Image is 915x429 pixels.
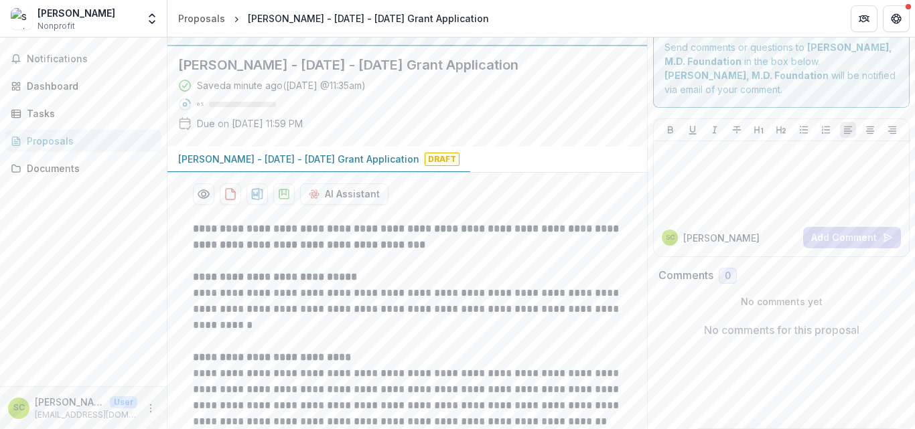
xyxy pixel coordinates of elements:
[11,8,32,29] img: susie smith
[38,20,75,32] span: Nonprofit
[662,122,679,138] button: Bold
[178,11,225,25] div: Proposals
[729,122,745,138] button: Strike
[247,183,268,205] button: download-proposal
[5,48,161,70] button: Notifications
[27,106,151,120] div: Tasks
[658,269,713,282] h2: Comments
[35,395,104,409] p: [PERSON_NAME]
[653,29,910,108] div: Send comments or questions to in the box below. will be notified via email of your comment.
[5,157,161,179] a: Documents
[248,11,489,25] div: [PERSON_NAME] - [DATE] - [DATE] Grant Application
[704,322,859,338] p: No comments for this proposal
[27,161,151,175] div: Documents
[173,9,230,28] a: Proposals
[110,396,137,408] p: User
[796,122,812,138] button: Bullet List
[143,5,161,32] button: Open entity switcher
[27,54,156,65] span: Notifications
[27,79,151,93] div: Dashboard
[818,122,834,138] button: Ordered List
[707,122,723,138] button: Italicize
[5,130,161,152] a: Proposals
[851,5,877,32] button: Partners
[685,122,701,138] button: Underline
[197,116,303,131] p: Due on [DATE] 11:59 PM
[425,153,460,166] span: Draft
[751,122,767,138] button: Heading 1
[38,6,115,20] div: [PERSON_NAME]
[5,75,161,97] a: Dashboard
[197,100,204,109] p: 0 %
[803,227,901,248] button: Add Comment
[273,183,295,205] button: download-proposal
[658,294,904,309] p: No comments yet
[35,409,137,421] p: [EMAIL_ADDRESS][DOMAIN_NAME]
[300,183,389,205] button: AI Assistant
[5,102,161,124] a: Tasks
[683,231,760,245] p: [PERSON_NAME]
[178,57,615,73] h2: [PERSON_NAME] - [DATE] - [DATE] Grant Application
[27,134,151,148] div: Proposals
[664,70,829,81] strong: [PERSON_NAME], M.D. Foundation
[773,122,789,138] button: Heading 2
[197,78,366,92] div: Saved a minute ago ( [DATE] @ 11:35am )
[178,152,419,166] p: [PERSON_NAME] - [DATE] - [DATE] Grant Application
[193,183,214,205] button: Preview 5b2e680a-68c8-4514-b413-cdc3f9a758c0-0.pdf
[173,9,494,28] nav: breadcrumb
[840,122,856,138] button: Align Left
[884,122,900,138] button: Align Right
[666,234,675,241] div: sharon carrozza
[13,404,25,412] div: sharon carrozza
[725,270,731,282] span: 0
[143,400,159,416] button: More
[883,5,910,32] button: Get Help
[220,183,241,205] button: download-proposal
[862,122,878,138] button: Align Center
